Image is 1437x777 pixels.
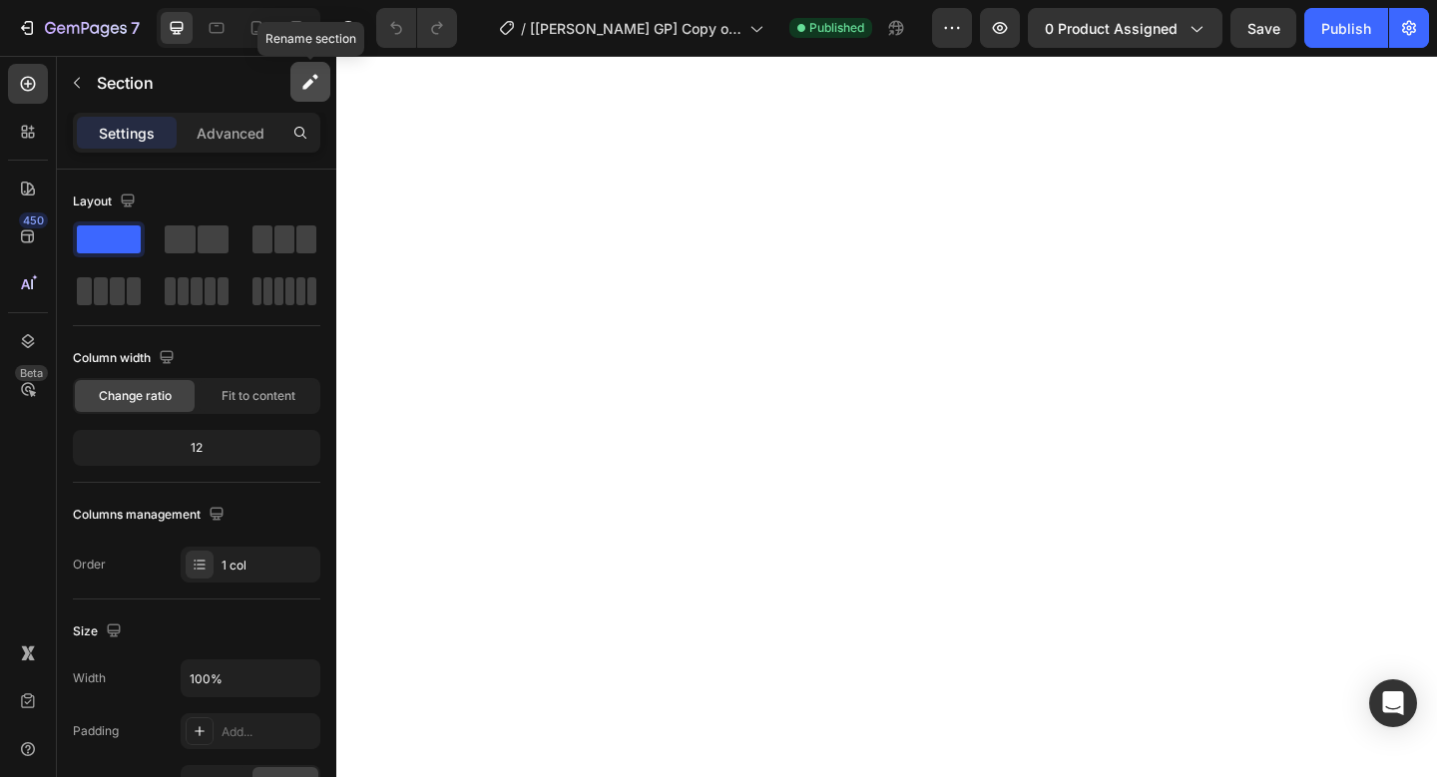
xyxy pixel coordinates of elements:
[15,365,48,381] div: Beta
[131,16,140,40] p: 7
[99,123,155,144] p: Settings
[1369,679,1417,727] div: Open Intercom Messenger
[73,722,119,740] div: Padding
[1321,18,1371,39] div: Publish
[222,557,315,575] div: 1 col
[73,556,106,574] div: Order
[809,19,864,37] span: Published
[1247,20,1280,37] span: Save
[182,660,319,696] input: Auto
[197,123,264,144] p: Advanced
[99,387,172,405] span: Change ratio
[222,387,295,405] span: Fit to content
[376,8,457,48] div: Undo/Redo
[1304,8,1388,48] button: Publish
[1028,8,1222,48] button: 0 product assigned
[521,18,526,39] span: /
[1045,18,1178,39] span: 0 product assigned
[77,434,316,462] div: 12
[19,212,48,228] div: 450
[336,56,1437,777] iframe: Design area
[222,723,315,741] div: Add...
[73,502,229,529] div: Columns management
[97,71,260,95] p: Section
[73,345,179,372] div: Column width
[1230,8,1296,48] button: Save
[73,618,126,645] div: Size
[8,8,149,48] button: 7
[73,189,140,215] div: Layout
[73,669,106,687] div: Width
[530,18,741,39] span: [[PERSON_NAME] GP] Copy of Product Page v17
